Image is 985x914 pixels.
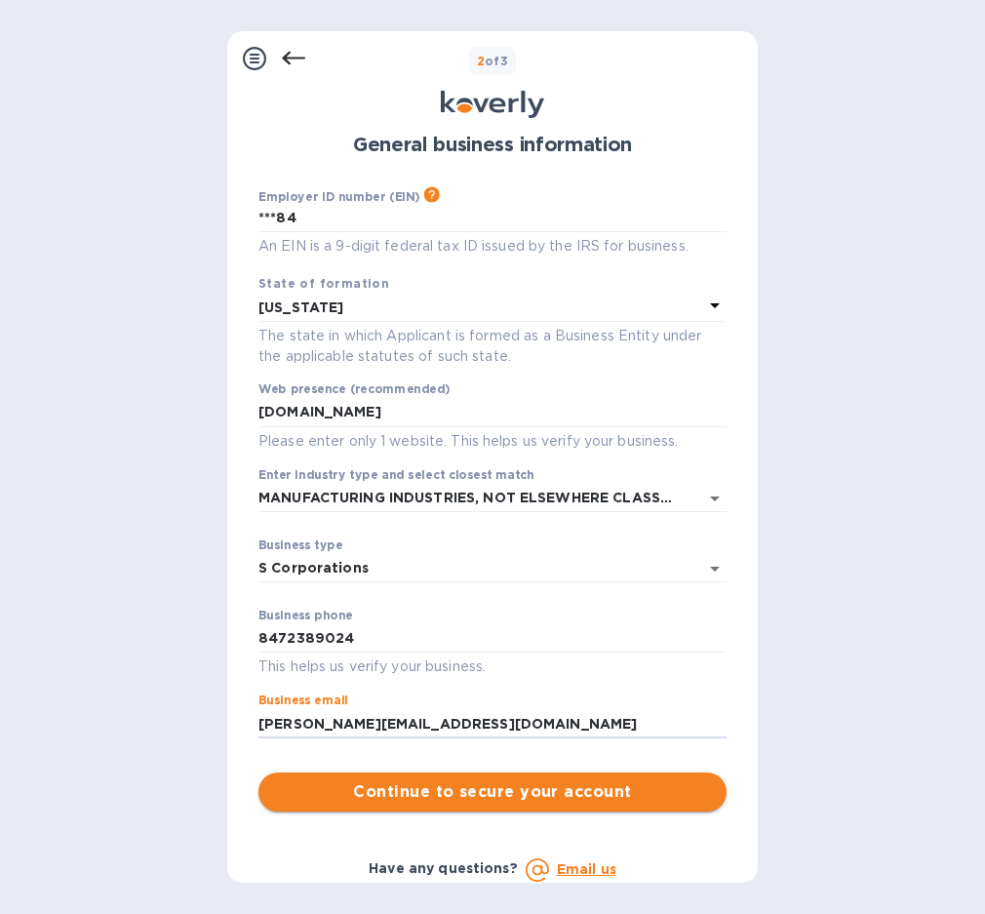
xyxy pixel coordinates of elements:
label: Business phone [258,610,353,621]
input: Enter email [258,709,727,738]
div: S Corporations [258,560,369,576]
span: Continue to secure your account [274,780,711,804]
p: This helps us verify your business. [258,656,727,678]
h1: General business information [258,134,727,156]
label: Business email [258,695,348,707]
p: An EIN is a 9-digit federal tax ID issued by the IRS for business. [258,235,727,258]
b: State of formation [258,276,389,291]
input: Enter phone [258,624,727,654]
a: Email us [557,861,616,877]
label: Web presence (recommended) [258,384,450,396]
button: Continue to secure your account [258,773,727,812]
label: Business type [258,539,342,551]
button: Open [701,485,729,512]
div: Employer ID number (EIN) [258,189,437,203]
b: [US_STATE] [258,299,343,315]
b: Have any questions? [369,860,518,876]
b: of 3 [477,54,509,68]
span: 2 [477,54,485,68]
label: Enter industry type and select closest match [258,469,533,481]
div: S Corporations [258,554,727,583]
p: The state in which Applicant is formed as a Business Entity under the applicable statutes of such... [258,326,727,367]
p: Please enter only 1 website. This helps us verify your business. [258,430,727,453]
